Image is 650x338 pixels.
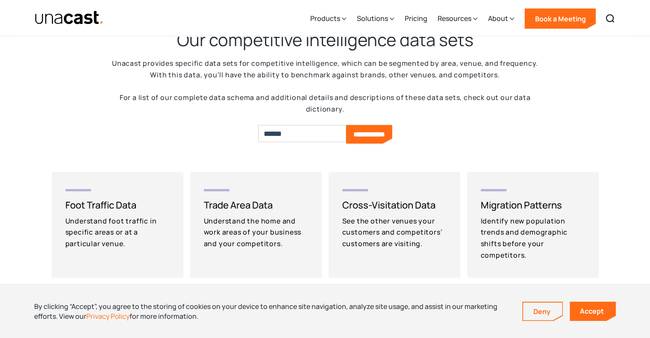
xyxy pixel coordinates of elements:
div: By clicking “Accept”, you agree to the storing of cookies on your device to enhance site navigati... [34,302,509,321]
a: Privacy Policy [86,312,129,321]
img: Unacast text logo [35,11,104,26]
div: About [488,13,508,24]
div: Resources [437,13,471,24]
h2: Our competitive intelligence data sets [177,29,474,51]
h3: Foot Traffic Data [65,198,136,212]
a: home [35,11,104,26]
div: Solutions [356,1,394,36]
div: Products [310,1,346,36]
a: Cross-Visitation DataSee the other venues your customers and competitors’ customers are visiting. [329,172,460,278]
div: Solutions [356,13,388,24]
div: Understand the home and work areas of your business and your competitors. [204,215,312,250]
a: Foot Traffic DataUnderstand foot traffic in specific areas or at a particular venue. [52,172,183,278]
div: Products [310,13,340,24]
p: Unacast provides specific data sets for competitive intelligence, which can be segmented by area,... [112,58,539,115]
a: Accept [570,302,616,321]
div: About [488,1,514,36]
h3: Migration Patterns [481,198,562,212]
div: Understand foot traffic in specific areas or at a particular venue. [65,215,173,250]
a: Migration PatternsIdentify new population trends and demographic shifts before your competitors. [467,172,599,278]
h3: Trade Area Data [204,198,273,212]
a: Pricing [404,1,427,36]
a: Deny [523,303,562,320]
img: Search icon [605,14,615,24]
div: See the other venues your customers and competitors’ customers are visiting. [342,215,450,250]
h3: Cross-Visitation Data [342,198,435,212]
a: Trade Area DataUnderstand the home and work areas of your business and your competitors. [190,172,322,278]
div: Resources [437,1,477,36]
a: Book a Meeting [524,9,596,29]
div: Identify new population trends and demographic shifts before your competitors. [481,215,588,261]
